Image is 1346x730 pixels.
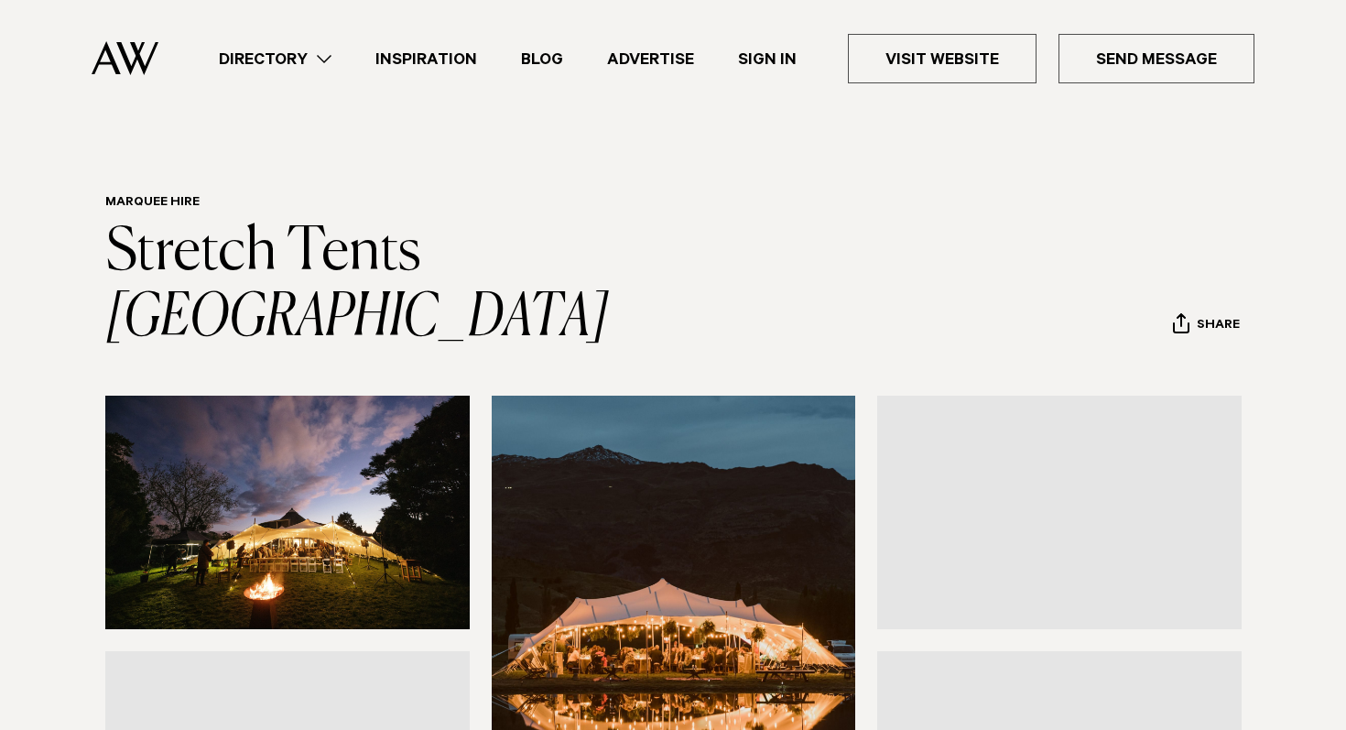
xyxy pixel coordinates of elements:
a: Send Message [1058,34,1254,83]
button: Share [1172,312,1241,340]
a: Blog [499,47,585,71]
a: Stretch Tents [GEOGRAPHIC_DATA] [105,223,609,348]
a: Advertise [585,47,716,71]
a: Directory [197,47,353,71]
a: Marquee Hire [105,196,200,211]
a: Sign In [716,47,819,71]
span: Share [1197,318,1240,335]
a: Visit Website [848,34,1037,83]
a: Inspiration [353,47,499,71]
img: Auckland Weddings Logo [92,41,158,75]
